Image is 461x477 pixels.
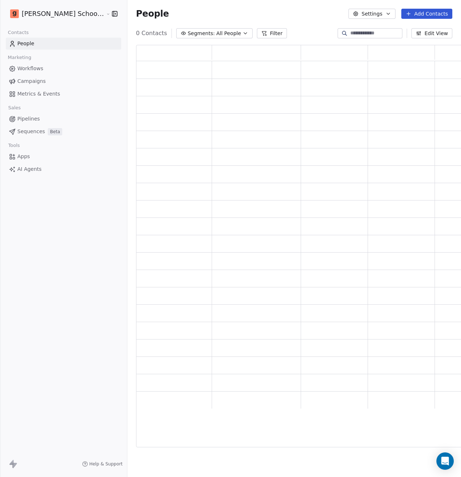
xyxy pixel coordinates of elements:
[17,153,30,160] span: Apps
[188,30,215,37] span: Segments:
[17,65,43,72] span: Workflows
[22,9,104,18] span: [PERSON_NAME] School of Finance LLP
[17,115,40,123] span: Pipelines
[17,128,45,135] span: Sequences
[89,461,123,467] span: Help & Support
[5,140,23,151] span: Tools
[6,113,121,125] a: Pipelines
[48,128,62,135] span: Beta
[436,452,454,470] div: Open Intercom Messenger
[136,29,167,38] span: 0 Contacts
[6,163,121,175] a: AI Agents
[136,8,169,19] span: People
[348,9,395,19] button: Settings
[216,30,241,37] span: All People
[82,461,123,467] a: Help & Support
[17,77,46,85] span: Campaigns
[9,8,101,20] button: [PERSON_NAME] School of Finance LLP
[6,75,121,87] a: Campaigns
[5,52,34,63] span: Marketing
[17,165,42,173] span: AI Agents
[6,88,121,100] a: Metrics & Events
[17,40,34,47] span: People
[6,38,121,50] a: People
[6,63,121,75] a: Workflows
[411,28,452,38] button: Edit View
[5,102,24,113] span: Sales
[17,90,60,98] span: Metrics & Events
[401,9,452,19] button: Add Contacts
[257,28,287,38] button: Filter
[5,27,32,38] span: Contacts
[6,151,121,162] a: Apps
[10,9,19,18] img: Goela%20School%20Logos%20(4).png
[6,126,121,138] a: SequencesBeta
